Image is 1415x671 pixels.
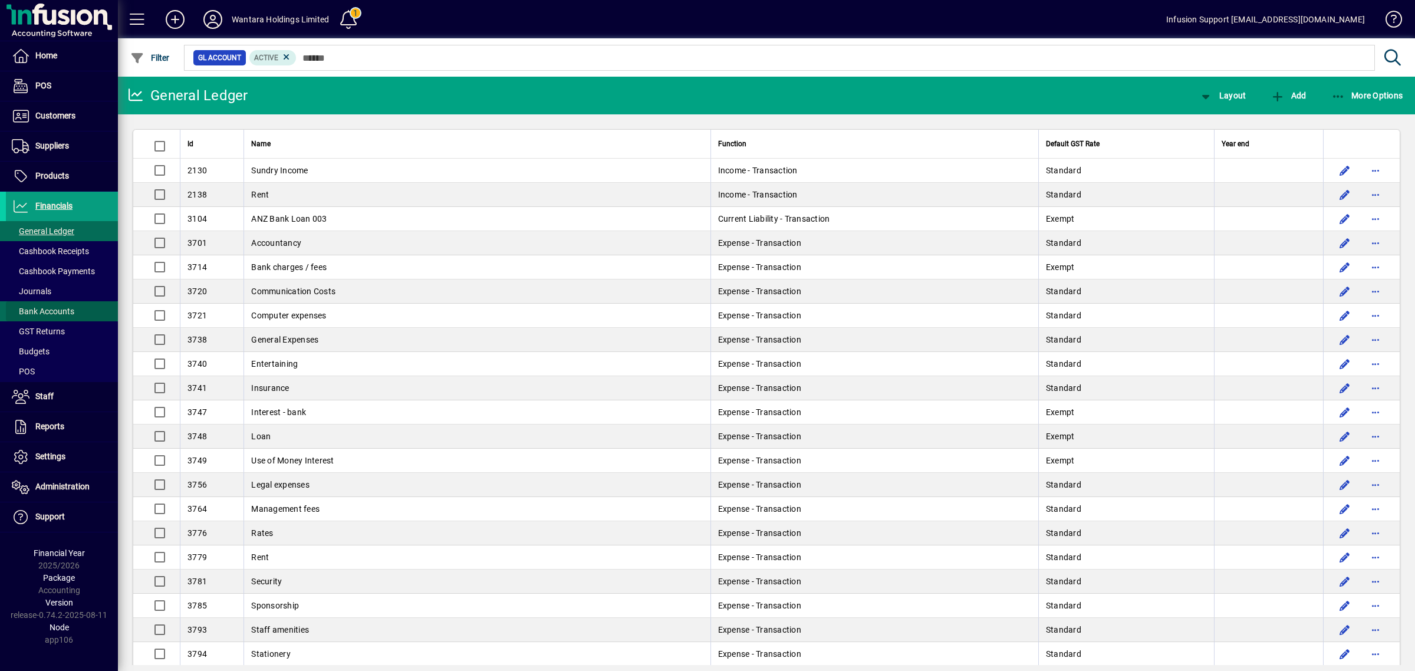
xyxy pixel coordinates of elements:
button: More options [1366,499,1385,518]
span: Management fees [251,504,320,514]
span: Expense - Transaction [718,480,801,489]
span: Exempt [1046,456,1075,465]
a: Customers [6,101,118,131]
button: More options [1366,548,1385,567]
span: Stationery [251,649,291,659]
span: ANZ Bank Loan 003 [251,214,327,223]
span: Support [35,512,65,521]
button: Edit [1335,354,1354,373]
button: Edit [1335,306,1354,325]
span: Standard [1046,504,1081,514]
span: Reports [35,422,64,431]
button: More options [1366,451,1385,470]
button: Add [1268,85,1309,106]
span: Exempt [1046,214,1075,223]
a: Cashbook Receipts [6,241,118,261]
span: Version [45,598,73,607]
span: 3714 [187,262,207,272]
span: Expense - Transaction [718,383,801,393]
span: Rent [251,190,269,199]
a: Support [6,502,118,532]
button: More options [1366,354,1385,373]
span: POS [35,81,51,90]
span: Expense - Transaction [718,262,801,272]
span: Bank Accounts [12,307,74,316]
span: Expense - Transaction [718,335,801,344]
span: Year end [1222,137,1249,150]
button: Edit [1335,596,1354,615]
span: Id [187,137,193,150]
span: 3764 [187,504,207,514]
span: Expense - Transaction [718,552,801,562]
span: Budgets [12,347,50,356]
button: More options [1366,524,1385,542]
div: General Ledger [127,86,248,105]
span: 3794 [187,649,207,659]
a: Journals [6,281,118,301]
span: Standard [1046,625,1081,634]
span: Standard [1046,552,1081,562]
span: Expense - Transaction [718,407,801,417]
button: More options [1366,258,1385,277]
span: Standard [1046,359,1081,369]
button: Add [156,9,194,30]
span: Package [43,573,75,583]
button: More options [1366,161,1385,180]
span: Financial Year [34,548,85,558]
span: Add [1271,91,1306,100]
span: Name [251,137,271,150]
span: Standard [1046,287,1081,296]
button: Edit [1335,403,1354,422]
span: Staff [35,392,54,401]
span: Standard [1046,577,1081,586]
a: Budgets [6,341,118,361]
span: 3793 [187,625,207,634]
button: Edit [1335,330,1354,349]
span: Sponsorship [251,601,299,610]
span: Insurance [251,383,289,393]
a: Cashbook Payments [6,261,118,281]
span: 3721 [187,311,207,320]
span: Security [251,577,282,586]
span: 3740 [187,359,207,369]
span: Rates [251,528,273,538]
span: Expense - Transaction [718,456,801,465]
span: Expense - Transaction [718,528,801,538]
span: Node [50,623,69,632]
button: Edit [1335,185,1354,204]
span: 3701 [187,238,207,248]
button: More options [1366,572,1385,591]
a: Bank Accounts [6,301,118,321]
button: Profile [194,9,232,30]
span: Use of Money Interest [251,456,334,465]
a: POS [6,361,118,381]
button: More options [1366,233,1385,252]
span: Standard [1046,166,1081,175]
button: Edit [1335,427,1354,446]
span: Cashbook Payments [12,267,95,276]
span: Filter [130,53,170,63]
span: 3748 [187,432,207,441]
span: Income - Transaction [718,166,798,175]
button: More options [1366,306,1385,325]
span: Expense - Transaction [718,577,801,586]
span: Rent [251,552,269,562]
a: Staff [6,382,118,412]
span: General Ledger [12,226,74,236]
a: Suppliers [6,131,118,161]
span: Function [718,137,746,150]
a: GST Returns [6,321,118,341]
span: Sundry Income [251,166,308,175]
span: Standard [1046,238,1081,248]
button: Edit [1335,379,1354,397]
button: Filter [127,47,173,68]
span: Bank charges / fees [251,262,327,272]
span: Exempt [1046,262,1075,272]
div: Id [187,137,236,150]
button: Edit [1335,282,1354,301]
div: Wantara Holdings Limited [232,10,329,29]
button: Edit [1335,451,1354,470]
span: Administration [35,482,90,491]
span: Expense - Transaction [718,287,801,296]
span: Interest - bank [251,407,306,417]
